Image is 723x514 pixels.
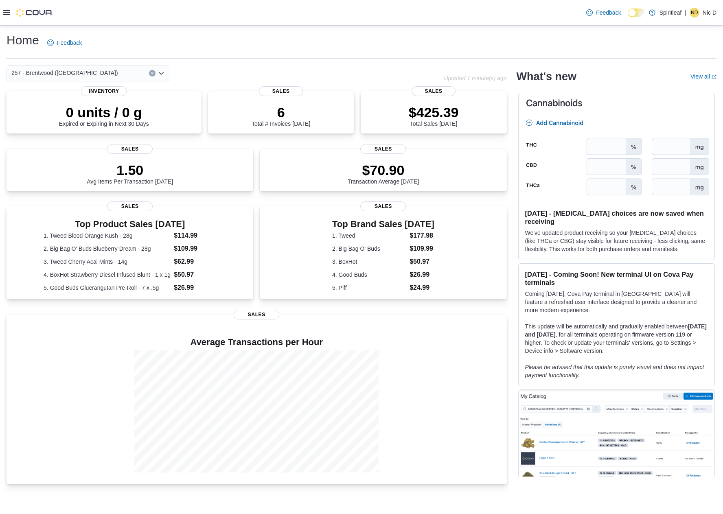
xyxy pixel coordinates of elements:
p: We've updated product receiving so your [MEDICAL_DATA] choices (like THCa or CBG) stay visible fo... [525,229,708,253]
span: Feedback [596,9,621,17]
p: $425.39 [409,104,459,120]
div: Transaction Average [DATE] [348,162,419,185]
p: This update will be automatically and gradually enabled between , for all terminals operating on ... [525,322,708,355]
a: View allExternal link [690,73,716,80]
span: Sales [107,144,153,154]
a: Feedback [44,35,85,51]
svg: External link [712,74,716,79]
dt: 1. Tweed Blood Orange Kush - 28g [44,232,171,240]
dt: 4. Good Buds [332,271,406,279]
dd: $109.99 [174,244,216,254]
dd: $26.99 [410,270,434,280]
p: $70.90 [348,162,419,178]
p: 1.50 [87,162,173,178]
dd: $109.99 [410,244,434,254]
img: Cova [16,9,53,17]
dd: $50.97 [174,270,216,280]
dt: 3. Tweed Cherry Acai Mints - 14g [44,258,171,266]
span: ND [691,8,698,17]
div: Expired or Expiring in Next 30 Days [59,104,149,127]
div: Avg Items Per Transaction [DATE] [87,162,173,185]
p: 6 [252,104,310,120]
h3: [DATE] - [MEDICAL_DATA] choices are now saved when receiving [525,209,708,225]
span: Inventory [81,86,127,96]
p: Nic D [703,8,716,17]
button: Clear input [149,70,156,77]
dt: 5. Piff [332,284,406,292]
strong: [DATE] and [DATE] [525,323,707,338]
p: 0 units / 0 g [59,104,149,120]
a: Feedback [583,4,624,21]
div: Total # Invoices [DATE] [252,104,310,127]
dt: 1. Tweed [332,232,406,240]
p: Coming [DATE], Cova Pay terminal in [GEOGRAPHIC_DATA] will feature a refreshed user interface des... [525,290,708,314]
dd: $62.99 [174,257,216,267]
dt: 2. Big Bag O' Buds [332,245,406,253]
span: Sales [234,310,279,319]
h3: [DATE] - Coming Soon! New terminal UI on Cova Pay terminals [525,270,708,287]
dt: 5. Good Buds Gluerangutan Pre-Roll - 7 x .5g [44,284,171,292]
h3: Top Brand Sales [DATE] [332,219,434,229]
span: Sales [107,201,153,211]
span: Sales [259,86,303,96]
dd: $26.99 [174,283,216,293]
dt: 3. BoxHot [332,258,406,266]
div: Nic D [690,8,699,17]
h3: Top Product Sales [DATE] [44,219,216,229]
dd: $114.99 [174,231,216,241]
h1: Home [7,32,39,48]
em: Please be advised that this update is purely visual and does not impact payment functionality. [525,364,704,378]
dd: $24.99 [410,283,434,293]
input: Dark Mode [628,9,645,17]
p: Updated 1 minute(s) ago [444,75,506,81]
dd: $177.98 [410,231,434,241]
p: | [685,8,686,17]
p: Spiritleaf [659,8,681,17]
dd: $50.97 [410,257,434,267]
dt: 4. BoxHot Strawberry Diesel Infused Blunt - 1 x 1g [44,271,171,279]
div: Total Sales [DATE] [409,104,459,127]
span: Sales [412,86,456,96]
span: 257 - Brentwood ([GEOGRAPHIC_DATA]) [11,68,118,78]
dt: 2. Big Bag O' Buds Blueberry Dream - 28g [44,245,171,253]
span: Sales [360,144,406,154]
span: Feedback [57,39,82,47]
h2: What's new [517,70,576,83]
button: Open list of options [158,70,164,77]
h4: Average Transactions per Hour [13,337,500,347]
span: Sales [360,201,406,211]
